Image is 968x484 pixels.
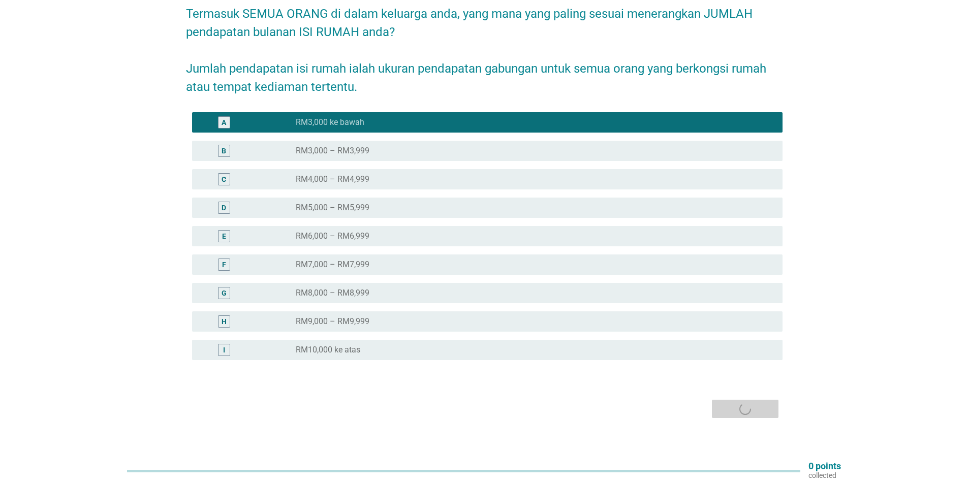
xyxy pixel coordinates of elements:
p: 0 points [808,462,841,471]
div: D [222,203,226,213]
label: RM10,000 ke atas [296,345,360,355]
label: RM8,000 – RM8,999 [296,288,369,298]
p: collected [808,471,841,480]
label: RM9,000 – RM9,999 [296,316,369,327]
label: RM5,000 – RM5,999 [296,203,369,213]
div: G [222,288,227,299]
div: B [222,146,226,156]
label: RM4,000 – RM4,999 [296,174,369,184]
div: H [222,316,227,327]
div: A [222,117,226,128]
label: RM3,000 – RM3,999 [296,146,369,156]
label: RM6,000 – RM6,999 [296,231,369,241]
label: RM3,000 ke bawah [296,117,364,127]
div: I [223,345,225,356]
div: C [222,174,226,185]
label: RM7,000 – RM7,999 [296,260,369,270]
div: E [222,231,226,242]
div: F [222,260,226,270]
